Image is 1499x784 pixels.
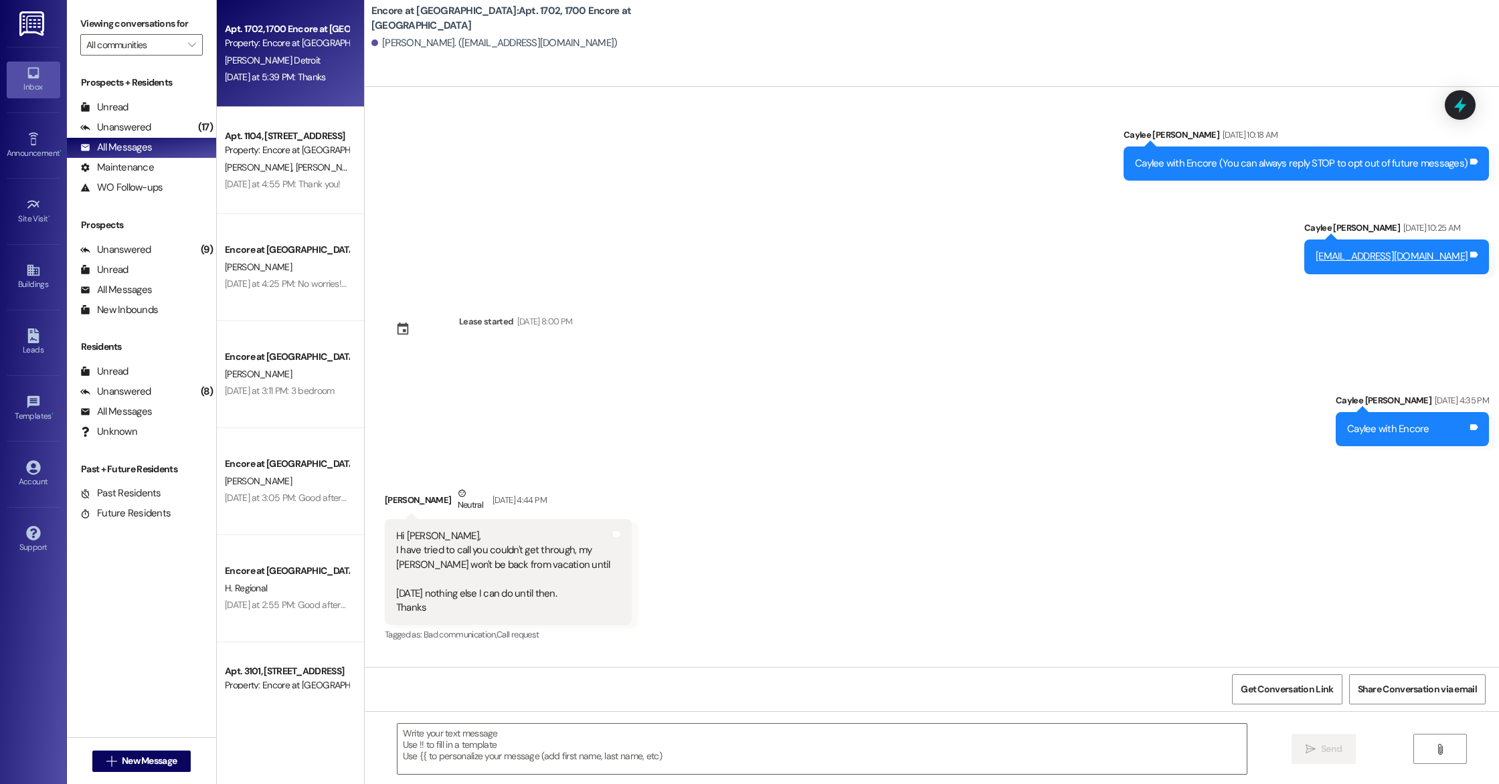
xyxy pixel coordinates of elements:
button: Share Conversation via email [1349,674,1486,704]
div: [PERSON_NAME]. ([EMAIL_ADDRESS][DOMAIN_NAME]) [371,36,618,50]
span: Get Conversation Link [1241,682,1333,696]
div: [DATE] 4:35 PM [1431,393,1489,407]
a: [EMAIL_ADDRESS][DOMAIN_NAME] [1316,250,1468,263]
div: Caylee with Encore (You can always reply STOP to opt out of future messages) [1135,157,1468,171]
div: (9) [197,239,216,260]
div: Property: Encore at [GEOGRAPHIC_DATA] [225,143,349,157]
span: • [52,409,54,419]
div: Hi [PERSON_NAME], I have tried to call you couldn't get through, my [PERSON_NAME] won't be back f... [396,529,610,615]
div: New Inbounds [80,303,158,317]
div: Property: Encore at [GEOGRAPHIC_DATA] [225,678,349,692]
a: Account [7,456,60,492]
a: Templates • [7,391,60,427]
span: Send [1321,742,1342,756]
button: Get Conversation Link [1232,674,1342,704]
span: [PERSON_NAME] [225,261,292,273]
i:  [1435,744,1445,755]
div: Past + Future Residents [67,462,216,476]
div: [DATE] at 3:11 PM: 3 bedroom [225,385,334,397]
div: Unread [80,263,128,277]
div: [DATE] 10:25 AM [1400,221,1460,235]
span: Bad communication , [424,629,497,640]
div: Neutral [455,486,486,514]
div: [DATE] 4:44 PM [489,493,547,507]
div: (8) [197,381,216,402]
div: Apt. 3101, [STREET_ADDRESS] [225,664,349,678]
div: WO Follow-ups [80,181,163,195]
div: Tagged as: [385,625,632,644]
a: Support [7,522,60,558]
i:  [1306,744,1316,755]
span: New Message [122,754,177,768]
span: Share Conversation via email [1358,682,1477,696]
div: [DATE] 8:00 PM [514,314,573,328]
div: Prospects + Residents [67,76,216,90]
div: [DATE] at 2:55 PM: Good afternoon, Houston Regional! This is [PERSON_NAME] with Encore, I just wa... [225,599,1258,611]
div: All Messages [80,283,152,297]
span: [PERSON_NAME] [225,161,296,173]
div: [PERSON_NAME] [385,486,632,519]
div: All Messages [80,405,152,419]
div: Caylee with Encore [1347,422,1429,436]
a: Buildings [7,259,60,295]
div: [DATE] at 4:55 PM: Thank you! [225,178,341,190]
div: Unanswered [80,385,151,399]
div: Caylee [PERSON_NAME] [1124,128,1489,146]
i:  [106,756,116,767]
div: Apt. 1702, 1700 Encore at [GEOGRAPHIC_DATA] [225,22,349,36]
div: Maintenance [80,161,154,175]
a: Inbox [7,62,60,98]
div: (17) [195,117,216,138]
span: [PERSON_NAME] [295,161,362,173]
span: H. Regional [225,582,267,594]
span: • [60,146,62,156]
div: Property: Encore at [GEOGRAPHIC_DATA] [225,36,349,50]
div: Unread [80,100,128,114]
div: Encore at [GEOGRAPHIC_DATA] [225,457,349,471]
button: Send [1292,734,1356,764]
div: [DATE] at 4:25 PM: No worries! The latest we need everything signed by would be by [DATE], to ens... [225,278,891,290]
div: Future Residents [80,506,171,520]
div: Unanswered [80,120,151,134]
span: [PERSON_NAME] [225,475,292,487]
i:  [188,39,195,50]
b: Encore at [GEOGRAPHIC_DATA]: Apt. 1702, 1700 Encore at [GEOGRAPHIC_DATA] [371,4,639,33]
div: [DATE] at 5:39 PM: Thanks [225,71,326,83]
div: Caylee [PERSON_NAME] [1336,393,1489,412]
div: Caylee [PERSON_NAME] [1304,221,1489,239]
div: Encore at [GEOGRAPHIC_DATA] [225,564,349,578]
a: Leads [7,324,60,361]
span: Call request [497,629,539,640]
div: Encore at [GEOGRAPHIC_DATA] [225,243,349,257]
div: Prospects [67,218,216,232]
div: Unknown [80,425,137,439]
div: Encore at [GEOGRAPHIC_DATA] [225,350,349,364]
div: Past Residents [80,486,161,500]
label: Viewing conversations for [80,13,203,34]
a: Site Visit • [7,193,60,229]
div: [DATE] 10:18 AM [1219,128,1277,142]
input: All communities [86,34,181,56]
img: ResiDesk Logo [19,11,47,36]
span: [PERSON_NAME] Detroit [225,54,320,66]
div: Apt. 1104, [STREET_ADDRESS] [225,129,349,143]
div: Lease started [459,314,514,328]
button: New Message [92,751,191,772]
div: All Messages [80,140,152,155]
span: [PERSON_NAME] [225,368,292,380]
div: Unanswered [80,243,151,257]
div: Unread [80,365,128,379]
span: • [48,212,50,221]
div: Residents [67,340,216,354]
